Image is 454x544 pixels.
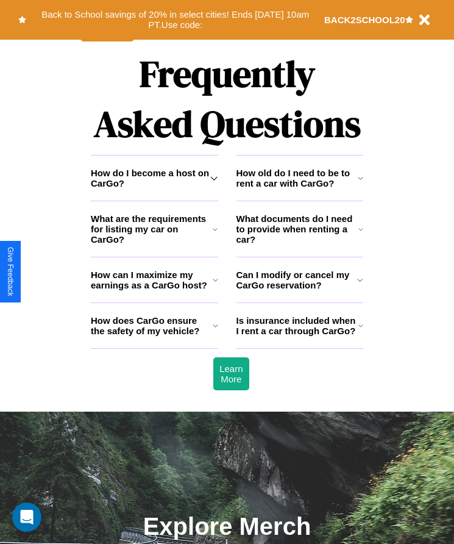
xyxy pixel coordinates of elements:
[91,270,213,290] h3: How can I maximize my earnings as a CarGo host?
[324,15,405,25] b: BACK2SCHOOL20
[12,503,41,532] div: Open Intercom Messenger
[91,43,363,155] h1: Frequently Asked Questions
[91,315,213,336] h3: How does CarGo ensure the safety of my vehicle?
[91,213,213,245] h3: What are the requirements for listing my car on CarGo?
[213,357,249,390] button: Learn More
[91,168,210,188] h3: How do I become a host on CarGo?
[6,247,15,296] div: Give Feedback
[26,6,324,34] button: Back to School savings of 20% in select cities! Ends [DATE] 10am PT.Use code:
[236,315,358,336] h3: Is insurance included when I rent a car through CarGo?
[236,213,359,245] h3: What documents do I need to provide when renting a car?
[236,168,358,188] h3: How old do I need to be to rent a car with CarGo?
[236,270,358,290] h3: Can I modify or cancel my CarGo reservation?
